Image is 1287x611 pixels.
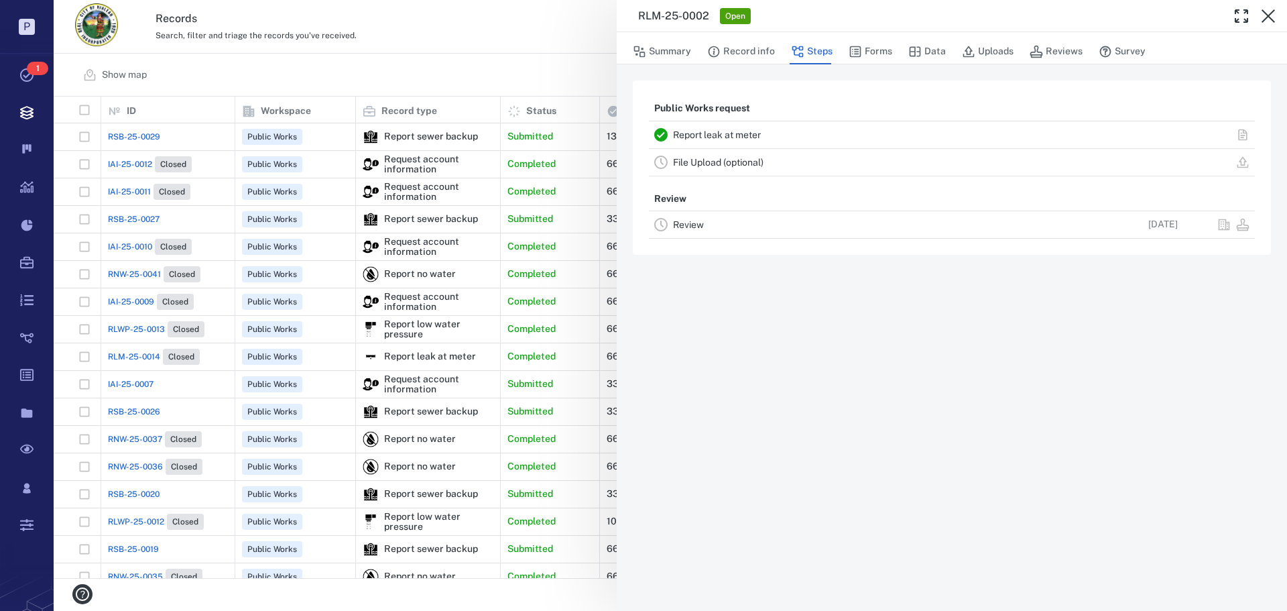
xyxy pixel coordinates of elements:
[633,39,691,64] button: Summary
[19,19,35,35] p: P
[673,157,763,168] a: File Upload (optional)
[638,8,709,24] h3: RLM-25-0002
[908,39,946,64] button: Data
[1228,3,1255,30] button: Toggle Fullscreen
[1099,39,1146,64] button: Survey
[791,39,833,64] button: Steps
[1030,39,1083,64] button: Reviews
[30,9,58,21] span: Help
[723,11,748,22] span: Open
[707,39,775,64] button: Record info
[1148,218,1178,231] p: [DATE]
[673,219,704,230] a: Review
[1255,3,1282,30] button: Close
[849,39,892,64] button: Forms
[673,129,761,140] a: Report leak at meter
[649,187,692,211] p: Review
[649,97,755,121] p: Public Works request
[27,62,48,75] span: 1
[962,39,1014,64] button: Uploads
